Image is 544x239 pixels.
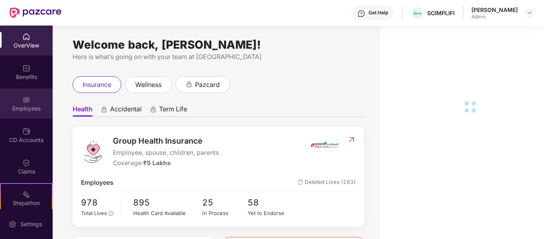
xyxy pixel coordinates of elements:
div: Settings [18,220,44,228]
img: insurerIcon [309,135,339,155]
span: Health [73,105,93,117]
span: 25 [202,196,248,209]
span: 895 [133,196,202,209]
div: Stepathon [1,199,52,207]
div: Get Help [369,10,388,16]
div: SCIMPLIFI [427,9,455,17]
img: New Pazcare Logo [10,8,61,18]
img: svg+xml;base64,PHN2ZyBpZD0iQ0RfQWNjb3VudHMiIGRhdGEtbmFtZT0iQ0QgQWNjb3VudHMiIHhtbG5zPSJodHRwOi8vd3... [22,127,30,135]
div: animation [185,81,193,88]
span: Employee, spouse, children, parents [113,148,219,158]
span: Deleted Lives (163) [298,178,356,188]
div: Health Card Available [133,209,202,217]
div: animation [150,106,157,113]
img: svg+xml;base64,PHN2ZyBpZD0iU2V0dGluZy0yMHgyMCIgeG1sbnM9Imh0dHA6Ly93d3cudzMub3JnLzIwMDAvc3ZnIiB3aW... [8,220,16,228]
div: Here is what’s going on with your team at [GEOGRAPHIC_DATA] [73,52,364,62]
span: 58 [248,196,294,209]
span: Term Life [159,105,187,117]
span: pazcard [195,80,220,90]
img: svg+xml;base64,PHN2ZyBpZD0iQ2xhaW0iIHhtbG5zPSJodHRwOi8vd3d3LnczLm9yZy8yMDAwL3N2ZyIgd2lkdGg9IjIwIi... [22,159,30,167]
span: Accidental [110,105,142,117]
img: logo [81,140,105,164]
span: Employees [81,178,114,188]
span: ₹5 Lakhs [143,159,171,167]
div: Coverage: [113,158,219,168]
img: RedirectIcon [347,136,356,144]
span: wellness [135,80,162,90]
div: Yet to Endorse [248,209,294,217]
div: [PERSON_NAME] [471,6,518,14]
img: svg+xml;base64,PHN2ZyBpZD0iSG9tZSIgeG1sbnM9Imh0dHA6Ly93d3cudzMub3JnLzIwMDAvc3ZnIiB3aWR0aD0iMjAiIG... [22,33,30,41]
div: Welcome back, [PERSON_NAME]! [73,41,364,48]
img: svg+xml;base64,PHN2ZyB4bWxucz0iaHR0cDovL3d3dy53My5vcmcvMjAwMC9zdmciIHdpZHRoPSIyMSIgaGVpZ2h0PSIyMC... [22,190,30,198]
div: animation [101,106,108,113]
img: transparent%20(1).png [412,10,424,16]
span: Total Lives [81,210,107,216]
img: svg+xml;base64,PHN2ZyBpZD0iQmVuZWZpdHMiIHhtbG5zPSJodHRwOi8vd3d3LnczLm9yZy8yMDAwL3N2ZyIgd2lkdGg9Ij... [22,64,30,72]
span: info-circle [108,211,113,216]
span: Group Health Insurance [113,135,219,147]
img: deleteIcon [298,180,303,185]
span: 978 [81,196,115,209]
img: svg+xml;base64,PHN2ZyBpZD0iRHJvcGRvd24tMzJ4MzIiIHhtbG5zPSJodHRwOi8vd3d3LnczLm9yZy8yMDAwL3N2ZyIgd2... [526,10,533,16]
img: svg+xml;base64,PHN2ZyBpZD0iSGVscC0zMngzMiIgeG1sbnM9Imh0dHA6Ly93d3cudzMub3JnLzIwMDAvc3ZnIiB3aWR0aD... [357,10,365,18]
div: Admin [471,14,518,20]
div: In Process [202,209,248,217]
img: svg+xml;base64,PHN2ZyBpZD0iRW1wbG95ZWVzIiB4bWxucz0iaHR0cDovL3d3dy53My5vcmcvMjAwMC9zdmciIHdpZHRoPS... [22,96,30,104]
span: insurance [83,80,111,90]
